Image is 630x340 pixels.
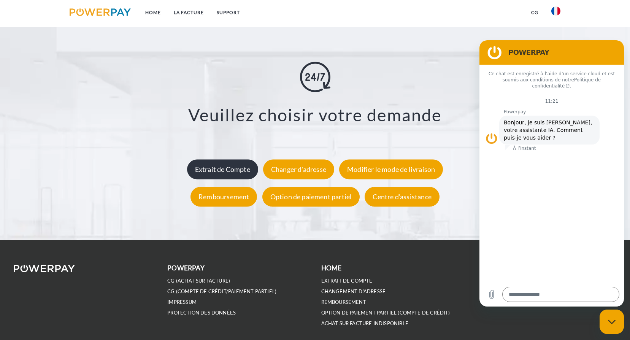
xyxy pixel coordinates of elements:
[41,104,589,126] h3: Veuillez choisir votre demande
[70,8,131,16] img: logo-powerpay.svg
[139,6,167,19] a: Home
[263,159,334,179] div: Changer d'adresse
[363,192,441,201] a: Centre d'assistance
[337,165,445,173] a: Modifier le mode de livraison
[321,278,373,284] a: EXTRAIT DE COMPTE
[261,165,336,173] a: Changer d'adresse
[167,6,210,19] a: LA FACTURE
[525,6,545,19] a: CG
[210,6,246,19] a: Support
[187,159,258,179] div: Extrait de Compte
[321,288,386,295] a: Changement d'adresse
[190,187,257,207] div: Remboursement
[321,320,408,327] a: ACHAT SUR FACTURE INDISPONIBLE
[189,192,259,201] a: Remboursement
[167,288,276,295] a: CG (Compte de crédit/paiement partiel)
[167,310,236,316] a: PROTECTION DES DONNÉES
[321,299,366,305] a: REMBOURSEMENT
[260,192,362,201] a: Option de paiement partiel
[167,278,230,284] a: CG (achat sur facture)
[339,159,443,179] div: Modifier le mode de livraison
[321,264,342,272] b: Home
[14,265,75,272] img: logo-powerpay-white.svg
[365,187,439,207] div: Centre d'assistance
[167,264,204,272] b: POWERPAY
[600,310,624,334] iframe: Bouton de lancement de la fenêtre de messagerie, conversation en cours
[321,310,450,316] a: OPTION DE PAIEMENT PARTIEL (Compte de crédit)
[551,6,560,16] img: fr
[167,299,197,305] a: IMPRESSUM
[185,165,260,173] a: Extrait de Compte
[479,40,624,307] iframe: Fenêtre de messagerie
[262,187,360,207] div: Option de paiement partiel
[300,62,330,92] img: online-shopping.svg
